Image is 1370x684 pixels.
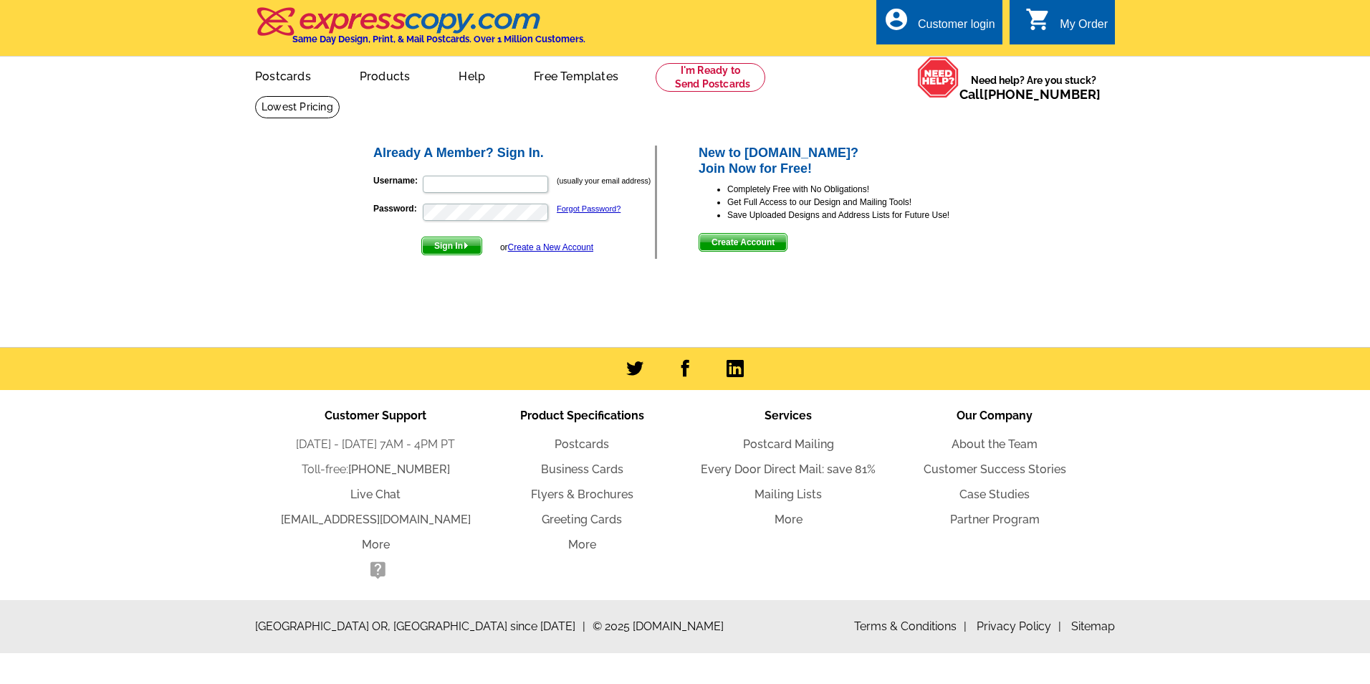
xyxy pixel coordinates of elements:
[883,6,909,32] i: account_circle
[373,146,655,161] h2: Already A Member? Sign In.
[699,234,787,251] span: Create Account
[531,488,633,501] a: Flyers & Brochures
[292,34,585,44] h4: Same Day Design, Print, & Mail Postcards. Over 1 Million Customers.
[1060,18,1108,38] div: My Order
[699,146,999,176] h2: New to [DOMAIN_NAME]? Join Now for Free!
[255,17,585,44] a: Same Day Design, Print, & Mail Postcards. Over 1 Million Customers.
[348,462,450,476] a: [PHONE_NUMBER]
[362,538,390,551] a: More
[350,488,401,501] a: Live Chat
[500,241,593,254] div: or
[854,619,967,633] a: Terms & Conditions
[508,242,593,252] a: Create a New Account
[232,58,334,92] a: Postcards
[511,58,641,92] a: Free Templates
[281,513,471,526] a: [EMAIL_ADDRESS][DOMAIN_NAME]
[1025,6,1051,32] i: shopping_cart
[918,18,995,38] div: Customer login
[1071,619,1115,633] a: Sitemap
[337,58,433,92] a: Products
[373,202,421,215] label: Password:
[924,462,1066,476] a: Customer Success Stories
[272,436,479,453] li: [DATE] - [DATE] 7AM - 4PM PT
[957,409,1033,422] span: Our Company
[883,16,995,34] a: account_circle Customer login
[775,513,803,526] a: More
[272,461,479,478] li: Toll-free:
[699,233,787,252] button: Create Account
[325,409,426,422] span: Customer Support
[984,87,1101,102] a: [PHONE_NUMBER]
[959,73,1108,102] span: Need help? Are you stuck?
[463,242,469,249] img: button-next-arrow-white.png
[593,618,724,635] span: © 2025 [DOMAIN_NAME]
[727,183,999,196] li: Completely Free with No Obligations!
[421,237,482,255] button: Sign In
[917,57,959,98] img: help
[977,619,1061,633] a: Privacy Policy
[422,237,482,255] span: Sign In
[1025,16,1108,34] a: shopping_cart My Order
[727,209,999,222] li: Save Uploaded Designs and Address Lists for Future Use!
[952,437,1038,451] a: About the Team
[557,176,651,185] small: (usually your email address)
[255,618,585,635] span: [GEOGRAPHIC_DATA] OR, [GEOGRAPHIC_DATA] since [DATE]
[541,462,623,476] a: Business Cards
[555,437,609,451] a: Postcards
[950,513,1040,526] a: Partner Program
[727,196,999,209] li: Get Full Access to our Design and Mailing Tools!
[701,462,876,476] a: Every Door Direct Mail: save 81%
[436,58,508,92] a: Help
[373,174,421,187] label: Username:
[520,409,644,422] span: Product Specifications
[765,409,812,422] span: Services
[743,437,834,451] a: Postcard Mailing
[959,87,1101,102] span: Call
[755,488,822,501] a: Mailing Lists
[557,204,621,213] a: Forgot Password?
[959,488,1030,501] a: Case Studies
[542,513,622,526] a: Greeting Cards
[568,538,596,551] a: More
